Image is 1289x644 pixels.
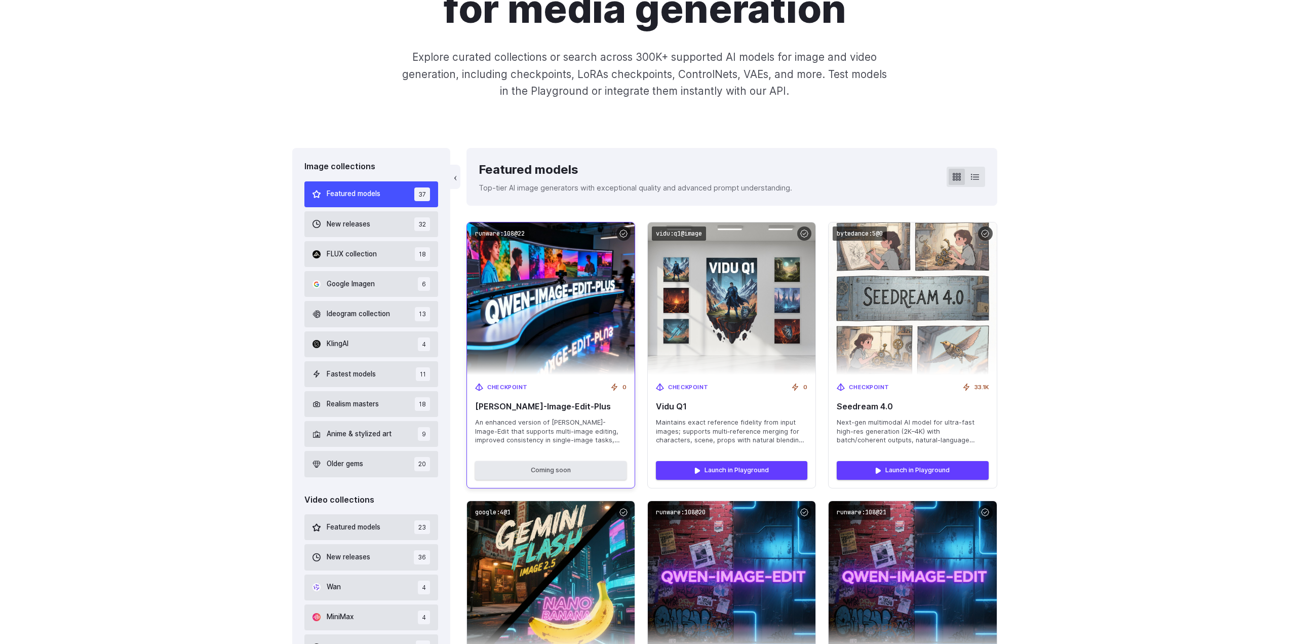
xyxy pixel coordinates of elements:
button: KlingAI 4 [304,331,439,357]
button: Older gems 20 [304,451,439,477]
span: 6 [418,277,430,291]
span: New releases [327,552,370,563]
span: New releases [327,219,370,230]
span: FLUX collection [327,249,377,260]
button: Fastest models 11 [304,361,439,387]
span: 18 [415,397,430,411]
code: bytedance:5@0 [833,226,887,241]
span: Seedream 4.0 [837,402,988,411]
button: Featured models 23 [304,514,439,540]
img: Qwen-Image-Edit-Plus [459,214,643,382]
button: Ideogram collection 13 [304,301,439,327]
span: Google Imagen [327,279,375,290]
span: 4 [418,337,430,351]
span: 33.1K [974,383,989,392]
span: 4 [418,611,430,624]
p: Explore curated collections or search across 300K+ supported AI models for image and video genera... [398,49,891,99]
span: [PERSON_NAME]-Image-Edit-Plus [475,402,627,411]
button: New releases 32 [304,211,439,237]
code: google:4@1 [471,505,515,520]
button: Google Imagen 6 [304,271,439,297]
span: 0 [622,383,627,392]
button: MiniMax 4 [304,604,439,630]
span: 18 [415,247,430,261]
span: Vidu Q1 [656,402,807,411]
span: Featured models [327,188,380,200]
p: Top-tier AI image generators with exceptional quality and advanced prompt understanding. [479,182,792,194]
button: Anime & stylized art 9 [304,421,439,447]
img: Vidu Q1 [648,222,815,375]
span: Checkpoint [849,383,889,392]
button: ‹ [450,165,460,189]
button: FLUX collection 18 [304,241,439,267]
a: Launch in Playground [837,461,988,479]
span: Older gems [327,459,363,470]
span: 23 [414,520,430,534]
img: Seedream 4.0 [829,222,996,375]
code: vidu:q1@image [652,226,706,241]
span: Checkpoint [668,383,709,392]
span: 11 [416,367,430,381]
span: 32 [414,217,430,231]
button: Wan 4 [304,575,439,600]
span: Ideogram collection [327,309,390,320]
div: Featured models [479,160,792,179]
span: 4 [418,581,430,594]
span: 36 [414,550,430,564]
span: Fastest models [327,369,376,380]
button: New releases 36 [304,544,439,570]
span: KlingAI [327,338,348,350]
span: An enhanced version of [PERSON_NAME]-Image-Edit that supports multi-image editing, improved consi... [475,418,627,445]
div: Video collections [304,494,439,507]
span: Wan [327,582,341,593]
span: 37 [414,187,430,201]
code: runware:108@22 [471,226,529,241]
span: 0 [803,383,807,392]
span: 9 [418,427,430,441]
span: MiniMax [327,612,354,623]
div: Image collections [304,160,439,173]
button: Realism masters 18 [304,391,439,417]
span: 20 [414,457,430,471]
span: Maintains exact reference fidelity from input images; supports multi‑reference merging for charac... [656,418,807,445]
span: Featured models [327,522,380,533]
span: Checkpoint [487,383,528,392]
button: Featured models 37 [304,181,439,207]
button: Coming soon [475,461,627,479]
a: Launch in Playground [656,461,807,479]
span: Next-gen multimodal AI model for ultra-fast high-res generation (2K–4K) with batch/coherent outpu... [837,418,988,445]
span: Realism masters [327,399,379,410]
code: runware:108@20 [652,505,710,520]
span: 13 [415,307,430,321]
span: Anime & stylized art [327,429,392,440]
code: runware:108@21 [833,505,890,520]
